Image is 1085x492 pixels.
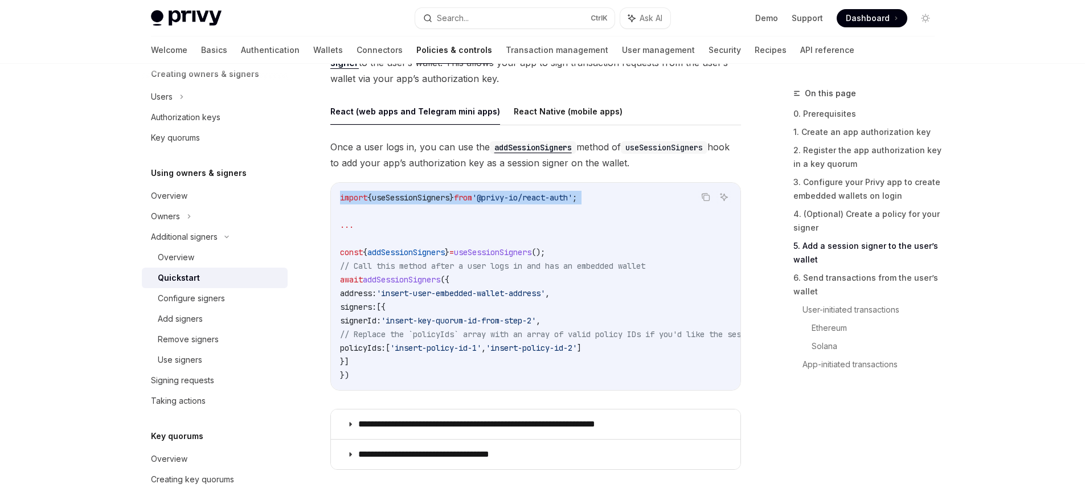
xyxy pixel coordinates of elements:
[803,355,944,374] a: App-initiated transactions
[514,98,623,125] button: React Native (mobile apps)
[572,192,577,203] span: ;
[151,374,214,387] div: Signing requests
[793,237,944,269] a: 5. Add a session signer to the user’s wallet
[367,192,372,203] span: {
[340,247,363,257] span: const
[716,190,731,204] button: Ask AI
[390,343,481,353] span: 'insert-policy-id-1'
[142,107,288,128] a: Authorization keys
[142,309,288,329] a: Add signers
[846,13,890,24] span: Dashboard
[142,268,288,288] a: Quickstart
[363,274,440,285] span: addSessionSigners
[142,469,288,490] a: Creating key quorums
[755,13,778,24] a: Demo
[620,8,670,28] button: Ask AI
[490,141,576,153] a: addSessionSigners
[490,141,576,154] code: addSessionSigners
[755,36,787,64] a: Recipes
[793,141,944,173] a: 2. Register the app authorization key in a key quorum
[340,370,349,380] span: })
[449,247,454,257] span: =
[158,251,194,264] div: Overview
[454,247,531,257] span: useSessionSigners
[381,315,536,326] span: 'insert-key-quorum-id-from-step-2'
[545,288,550,298] span: ,
[621,141,707,154] code: useSessionSigners
[142,350,288,370] a: Use signers
[415,8,615,28] button: Search...CtrlK
[486,343,577,353] span: 'insert-policy-id-2'
[151,131,200,145] div: Key quorums
[151,230,218,244] div: Additional signers
[531,247,545,257] span: ();
[340,274,363,285] span: await
[622,36,695,64] a: User management
[793,123,944,141] a: 1. Create an app authorization key
[142,186,288,206] a: Overview
[158,292,225,305] div: Configure signers
[837,9,907,27] a: Dashboard
[142,329,288,350] a: Remove signers
[151,189,187,203] div: Overview
[536,315,541,326] span: ,
[142,391,288,411] a: Taking actions
[472,192,572,203] span: '@privy-io/react-auth'
[793,205,944,237] a: 4. (Optional) Create a policy for your signer
[792,13,823,24] a: Support
[340,220,354,230] span: ...
[793,173,944,205] a: 3. Configure your Privy app to create embedded wallets on login
[340,356,349,367] span: }]
[313,36,343,64] a: Wallets
[151,166,247,180] h5: Using owners & signers
[158,333,219,346] div: Remove signers
[376,302,386,312] span: [{
[340,192,367,203] span: import
[709,36,741,64] a: Security
[151,473,234,486] div: Creating key quorums
[151,452,187,466] div: Overview
[151,90,173,104] div: Users
[142,128,288,148] a: Key quorums
[158,312,203,326] div: Add signers
[793,269,944,301] a: 6. Send transactions from the user’s wallet
[916,9,935,27] button: Toggle dark mode
[340,315,381,326] span: signerId:
[142,370,288,391] a: Signing requests
[386,343,390,353] span: [
[340,343,386,353] span: policyIds:
[151,36,187,64] a: Welcome
[142,247,288,268] a: Overview
[201,36,227,64] a: Basics
[805,87,856,100] span: On this page
[158,353,202,367] div: Use signers
[506,36,608,64] a: Transaction management
[330,98,500,125] button: React (web apps and Telegram mini apps)
[800,36,854,64] a: API reference
[440,274,449,285] span: ({
[357,36,403,64] a: Connectors
[142,449,288,469] a: Overview
[340,261,645,271] span: // Call this method after a user logs in and has an embedded wallet
[151,394,206,408] div: Taking actions
[454,192,472,203] span: from
[812,337,944,355] a: Solana
[330,139,741,171] span: Once a user logs in, you can use the method of hook to add your app’s authorization key as a sess...
[577,343,582,353] span: ]
[437,11,469,25] div: Search...
[416,36,492,64] a: Policies & controls
[793,105,944,123] a: 0. Prerequisites
[340,288,376,298] span: address:
[372,192,449,203] span: useSessionSigners
[812,319,944,337] a: Ethereum
[449,192,454,203] span: }
[151,210,180,223] div: Owners
[340,302,376,312] span: signers:
[367,247,445,257] span: addSessionSigners
[151,10,222,26] img: light logo
[591,14,608,23] span: Ctrl K
[481,343,486,353] span: ,
[151,110,220,124] div: Authorization keys
[241,36,300,64] a: Authentication
[803,301,944,319] a: User-initiated transactions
